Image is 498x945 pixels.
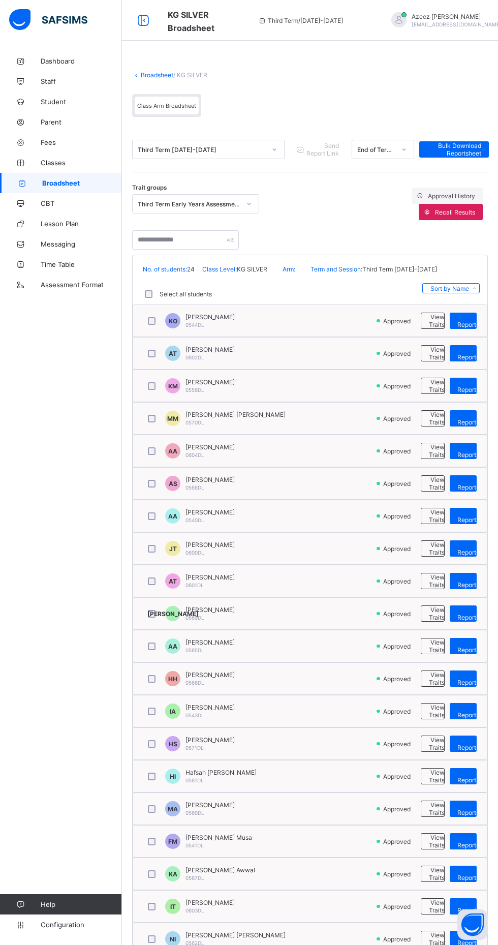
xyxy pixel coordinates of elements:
span: Classes [41,159,122,167]
span: AT [169,350,177,357]
span: View Reportsheet [457,704,492,719]
span: [PERSON_NAME] [185,476,235,483]
span: Hafsah [PERSON_NAME] [185,769,257,776]
span: 0601DL [185,582,204,588]
span: 0543DL [185,712,204,718]
span: View Traits [429,541,445,556]
span: View Reportsheet [457,638,492,654]
span: View Reportsheet [457,736,492,751]
span: Lesson Plan [41,220,122,228]
span: 0544DL [185,322,204,328]
span: Messaging [41,240,122,248]
span: Approved [382,805,414,813]
span: HI [170,773,176,780]
span: 0540DL [185,517,204,523]
span: View Traits [429,313,445,328]
span: Approved [382,512,414,520]
span: Fees [41,138,122,146]
span: View Traits [429,508,445,524]
span: [PERSON_NAME] [147,610,199,618]
span: 0541DL [185,842,204,848]
span: Class Arm Broadsheet [168,10,214,33]
span: Class Level: [202,265,237,273]
span: AT [169,577,177,585]
span: 0600DL [185,550,204,556]
span: Approved [382,577,414,585]
span: Approved [382,708,414,715]
span: [PERSON_NAME] [185,508,235,516]
span: View Reportsheet [457,313,492,328]
span: NI [170,935,176,943]
span: [PERSON_NAME] [185,378,235,386]
span: [PERSON_NAME] [185,671,235,679]
span: View Traits [429,443,445,459]
span: AS [169,480,177,487]
span: / KG SILVER [173,71,207,79]
span: Approved [382,610,414,618]
span: View Reportsheet [457,834,492,849]
span: View Traits [429,573,445,589]
span: 0560DL [185,810,204,816]
label: Select all students [160,290,212,298]
span: FM [168,838,177,845]
span: Approved [382,903,414,910]
span: CBT [41,199,122,207]
span: View Traits [429,736,445,751]
span: Time Table [41,260,122,268]
div: Third Term Early Years Assessment for KG Silver [138,200,240,208]
span: Send Report Link [306,142,339,157]
span: Recall Results [435,208,475,216]
span: Configuration [41,921,121,929]
span: IT [170,903,176,910]
span: View Traits [429,801,445,816]
span: View Reportsheet [457,769,492,784]
span: [PERSON_NAME] [185,346,235,353]
span: Trait groups [132,184,167,191]
span: 0603DL [185,907,204,913]
span: KM [168,382,178,390]
img: safsims [9,9,87,31]
span: Approved [382,935,414,943]
span: AA [168,643,177,650]
span: Approved [382,350,414,357]
span: View Traits [429,346,445,361]
span: View Reportsheet [457,411,492,426]
span: View Traits [429,411,445,426]
span: Approved [382,545,414,553]
span: 24 [187,265,195,273]
span: Approved [382,675,414,683]
span: 0571DL [185,745,204,751]
span: View Reportsheet [457,866,492,881]
a: Broadsheet [141,71,173,79]
span: No. of students: [143,265,187,273]
span: Student [41,98,122,106]
span: 0602DL [185,354,204,360]
span: Dashboard [41,57,122,65]
span: View Reportsheet [457,671,492,686]
span: View Traits [429,378,445,393]
span: [PERSON_NAME] [185,541,235,548]
span: JT [169,545,177,553]
span: View Traits [429,834,445,849]
span: AA [168,512,177,520]
span: AA [168,447,177,455]
span: 0566DL [185,680,204,686]
span: Third Term [DATE]-[DATE] [362,265,437,273]
span: 0561DL [185,777,204,783]
span: Arm: [283,265,295,273]
span: Help [41,900,121,908]
span: 0556DL [185,387,204,393]
span: [PERSON_NAME] [185,313,235,321]
span: View Reportsheet [457,606,492,621]
span: View Traits [429,638,445,654]
span: Approved [382,740,414,748]
span: View Reportsheet [457,508,492,524]
span: [PERSON_NAME] Musa [185,834,252,841]
span: View Traits [429,704,445,719]
span: Approved [382,480,414,487]
span: View Traits [429,476,445,491]
span: [PERSON_NAME] [185,443,235,451]
span: View Reportsheet [457,378,492,393]
span: Approval History [428,192,475,200]
span: View Traits [429,866,445,881]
